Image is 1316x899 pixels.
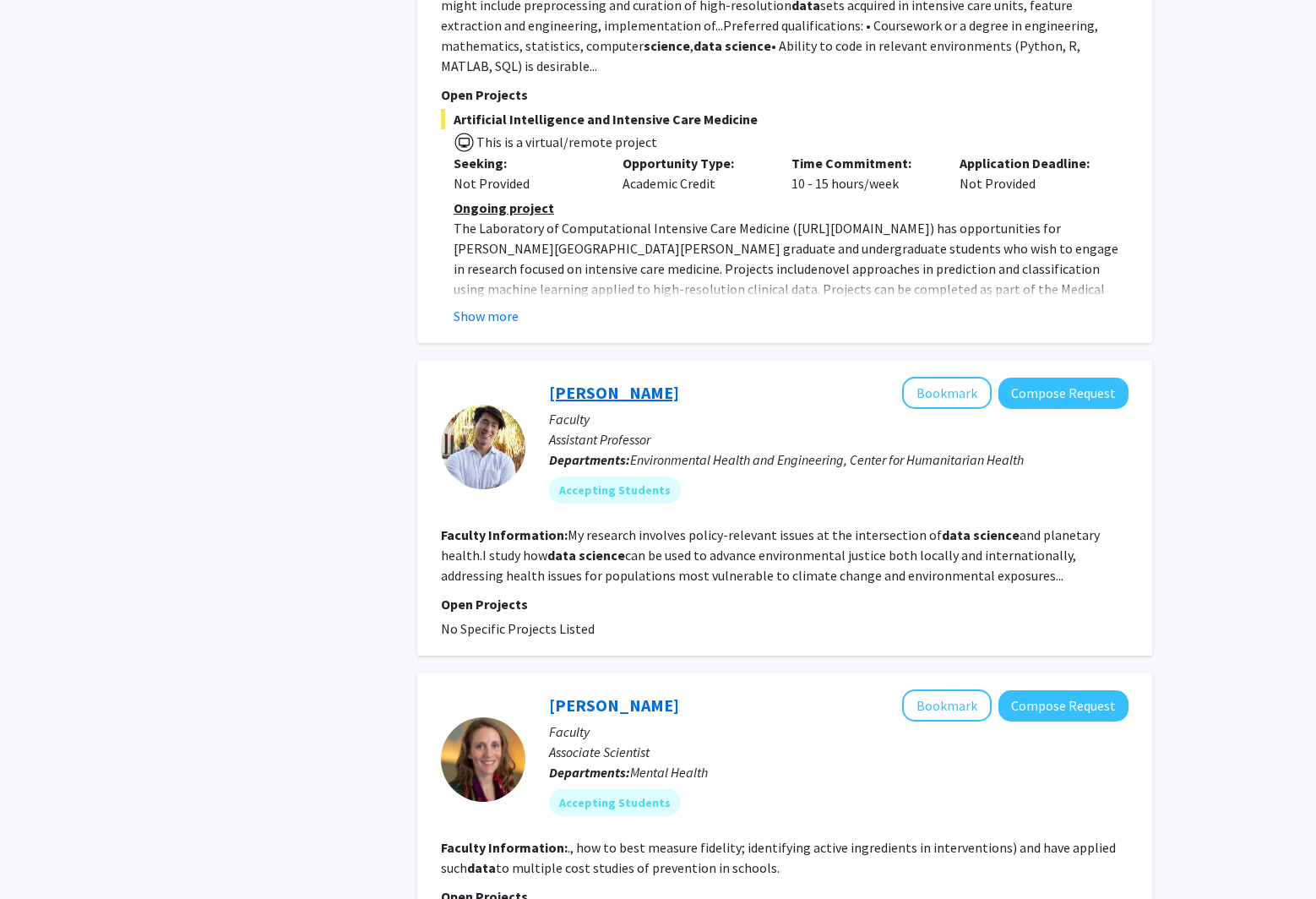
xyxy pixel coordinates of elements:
[973,526,1020,543] b: science
[549,382,679,403] a: [PERSON_NAME]
[454,153,597,173] p: Seeking:
[454,173,597,193] div: Not Provided
[693,37,722,54] b: data
[454,220,1118,277] span: ) has opportunities for [PERSON_NAME][GEOGRAPHIC_DATA][PERSON_NAME] graduate and undergraduate st...
[998,690,1128,722] button: Compose Request to Elise Pas
[454,306,519,326] button: Show more
[441,594,1128,614] p: Open Projects
[454,260,1105,318] span: novel approaches in prediction and classification using machine learning applied to high-resoluti...
[454,218,1128,421] p: [URL][DOMAIN_NAME] Priority will be given to applicants who have completed coursework or have a d...
[441,84,1128,105] p: Open Projects
[947,153,1116,193] div: Not Provided
[441,109,1128,129] span: Artificial Intelligence and Intensive Care Medicine
[441,839,1116,876] fg-read-more: ., how to best measure fidelity; identifying active ingredients in interventions) and have applie...
[779,153,948,193] div: 10 - 15 hours/week
[791,153,935,173] p: Time Commitment:
[549,764,630,781] b: Departments:
[549,451,630,468] b: Departments:
[942,526,971,543] b: data
[623,153,766,173] p: Opportunity Type:
[549,477,681,504] mat-chip: Accepting Students
[630,451,1024,468] span: Environmental Health and Engineering, Center for Humanitarian Health
[441,839,568,856] b: Faculty Information:
[998,378,1128,409] button: Compose Request to Benjamin Huynh
[549,695,679,716] a: [PERSON_NAME]
[467,859,496,876] b: data
[454,220,797,237] span: The Laboratory of Computational Intensive Care Medicine (
[902,689,992,722] button: Add Elise Pas to Bookmarks
[644,37,690,54] b: science
[902,377,992,409] button: Add Benjamin Huynh to Bookmarks
[725,37,771,54] b: science
[630,764,708,781] span: Mental Health
[441,526,1100,584] fg-read-more: My research involves policy-relevant issues at the intersection of and planetary health.I study h...
[441,620,595,637] span: No Specific Projects Listed
[475,133,657,150] span: This is a virtual/remote project
[549,789,681,816] mat-chip: Accepting Students
[960,153,1103,173] p: Application Deadline:
[454,199,554,216] u: Ongoing project
[441,526,568,543] b: Faculty Information:
[13,823,72,886] iframe: Chat
[547,547,576,564] b: data
[549,409,1128,429] p: Faculty
[549,722,1128,742] p: Faculty
[549,429,1128,449] p: Assistant Professor
[549,742,1128,762] p: Associate Scientist
[579,547,625,564] b: science
[610,153,779,193] div: Academic Credit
